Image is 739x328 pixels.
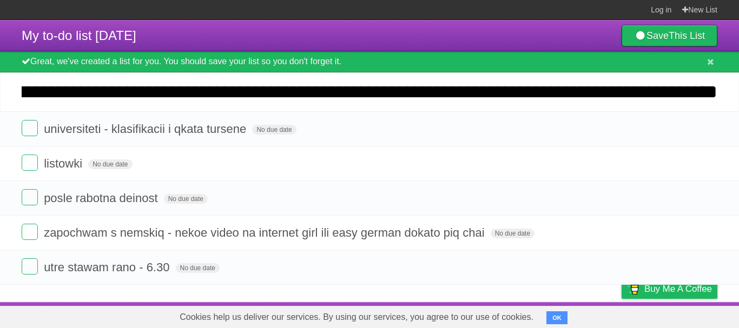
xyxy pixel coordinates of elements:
span: Cookies help us deliver our services. By using our services, you agree to our use of cookies. [169,306,544,328]
label: Done [22,189,38,205]
span: No due date [491,229,535,238]
a: Buy me a coffee [622,279,717,299]
span: No due date [164,194,208,204]
label: Done [22,258,38,275]
span: Buy me a coffee [644,279,712,298]
span: No due date [88,159,132,169]
span: universiteti - klasifikacii i qkata tursene [44,122,249,136]
img: Buy me a coffee [627,279,642,298]
label: Done [22,155,38,171]
a: Privacy [608,305,636,325]
b: This List [669,30,705,41]
span: listowki [44,157,85,170]
span: utre stawam rano - 6.30 [44,260,172,274]
span: zapochwam s nemskiq - nekoe video na internet girl ili easy german dokato piq chai [44,226,487,239]
a: Terms [571,305,595,325]
button: OK [546,311,568,324]
label: Done [22,224,38,240]
span: No due date [176,263,220,273]
a: About [478,305,500,325]
a: Suggest a feature [649,305,717,325]
span: posle rabotna deinost [44,191,160,205]
span: My to-do list [DATE] [22,28,136,43]
a: SaveThis List [622,25,717,46]
a: Developers [513,305,557,325]
span: No due date [252,125,296,135]
label: Done [22,120,38,136]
